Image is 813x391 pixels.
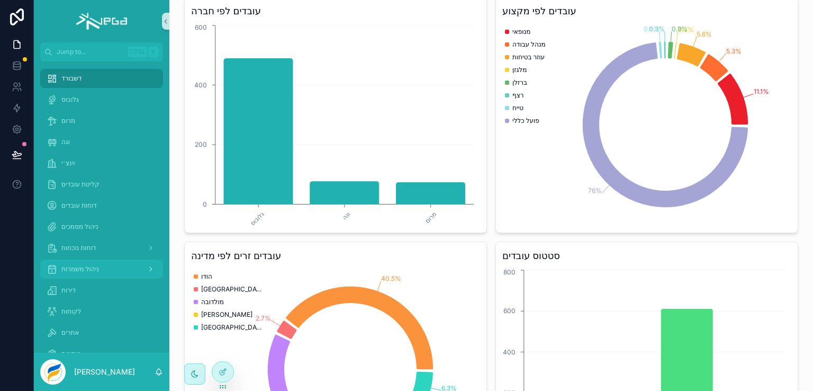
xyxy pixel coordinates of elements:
h3: עובדים לפי מקצוע [502,4,791,19]
tspan: 5.6% [697,30,712,38]
h3: עובדים זרים לפי מדינה [191,248,480,263]
span: דירות [61,286,76,295]
a: קליטת עובדים [40,175,163,194]
span: לקוחות [61,307,82,316]
span: דוחות נוכחות [61,244,96,252]
tspan: 600 [503,307,516,315]
a: וינצ׳י [40,154,163,173]
tspan: 0.2% [678,25,694,33]
span: מולדובה [201,298,224,306]
tspan: 400 [194,81,207,89]
tspan: 76% [588,186,602,194]
text: מרום [423,210,438,225]
text: וגה [341,210,351,221]
span: [GEOGRAPHIC_DATA] [201,285,265,294]
span: [PERSON_NAME] [201,310,252,319]
h3: סטטוס עובדים [502,248,791,263]
a: דשבורד [40,69,163,88]
span: מנהל עבודה [512,40,546,49]
span: ניהול משמרות [61,265,99,273]
a: אתרים [40,323,163,342]
span: הגדרות [61,350,81,358]
a: דירות [40,281,163,300]
span: ניהול מסמכים [61,223,98,231]
div: scrollable content [34,61,169,353]
span: גלובוס [61,95,79,104]
span: קליטת עובדים [61,180,100,189]
span: [GEOGRAPHIC_DATA] [201,323,265,332]
div: chart [502,23,791,226]
span: אתרים [61,328,79,337]
a: גלובוס [40,90,163,109]
a: ניהול משמרות [40,260,163,279]
span: ברזלן [512,78,527,87]
tspan: 200 [195,140,207,148]
a: לקוחות [40,302,163,321]
span: פועל כללי [512,117,539,125]
a: מרום [40,111,163,130]
span: Jump to... [57,48,124,56]
span: דוחות עובדים [61,201,97,210]
tspan: 0 [203,200,207,208]
a: ניהול מסמכים [40,217,163,236]
a: וגה [40,132,163,152]
span: וינצ׳י [61,159,75,167]
span: טייח [512,104,523,112]
span: דשבורד [61,74,82,83]
tspan: 5.3% [726,47,742,55]
span: מלגזן [512,66,527,74]
span: Ctrl [128,47,147,57]
a: הגדרות [40,344,163,363]
span: עוזר בטיחות [512,53,545,61]
span: הודו [201,272,212,281]
tspan: 11.1% [754,87,769,95]
span: K [149,48,158,56]
a: דוחות עובדים [40,196,163,215]
button: Jump to...CtrlK [40,42,163,61]
span: וגה [61,138,70,146]
span: רצף [512,91,524,100]
img: App logo [76,13,127,30]
p: [PERSON_NAME] [74,367,135,377]
h3: עובדים לפי חברה [191,4,480,19]
tspan: 0.9% [672,25,688,33]
tspan: 0.5% [644,25,660,33]
tspan: 400 [503,348,516,356]
a: דוחות נוכחות [40,238,163,257]
span: מרום [61,117,75,125]
tspan: 0.3% [649,25,665,33]
span: מנופאי [512,28,530,36]
div: chart [191,23,480,226]
tspan: 600 [195,23,207,31]
text: גלובוס [249,210,266,227]
tspan: 2.7% [256,314,271,322]
tspan: 800 [503,268,516,276]
tspan: 40.5% [381,274,401,282]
